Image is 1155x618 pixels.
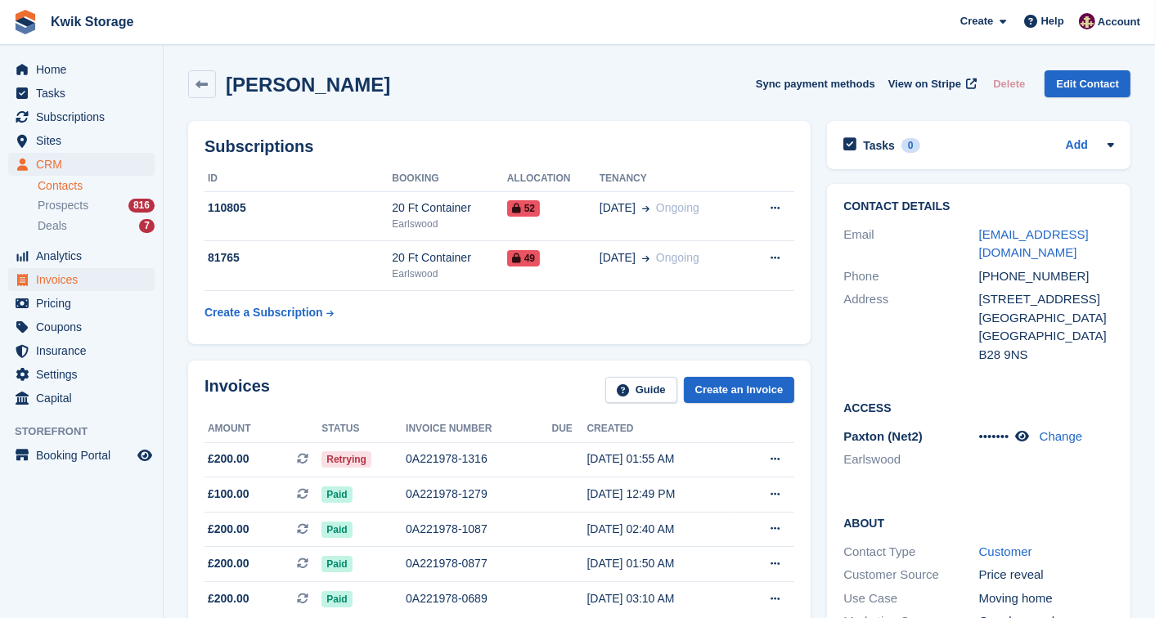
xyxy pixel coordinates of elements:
[684,377,795,404] a: Create an Invoice
[406,521,551,538] div: 0A221978-1087
[863,138,895,153] h2: Tasks
[392,199,506,217] div: 20 Ft Container
[979,227,1089,260] a: [EMAIL_ADDRESS][DOMAIN_NAME]
[38,217,155,235] a: Deals 7
[979,544,1032,558] a: Customer
[1041,13,1064,29] span: Help
[843,514,1114,531] h2: About
[204,377,270,404] h2: Invoices
[843,450,978,469] li: Earlswood
[8,105,155,128] a: menu
[979,566,1114,584] div: Price reveal
[406,590,551,607] div: 0A221978-0689
[587,450,737,468] div: [DATE] 01:55 AM
[392,266,506,281] div: Earlswood
[656,251,699,264] span: Ongoing
[406,555,551,572] div: 0A221978-0877
[979,327,1114,346] div: [GEOGRAPHIC_DATA]
[979,346,1114,365] div: B28 9NS
[36,292,134,315] span: Pricing
[843,589,978,608] div: Use Case
[507,250,540,266] span: 49
[204,166,392,192] th: ID
[8,292,155,315] a: menu
[8,316,155,338] a: menu
[600,166,744,192] th: Tenancy
[406,450,551,468] div: 0A221978-1316
[605,377,677,404] a: Guide
[843,429,923,443] span: Paxton (Net2)
[8,268,155,291] a: menu
[139,219,155,233] div: 7
[208,590,249,607] span: £200.00
[204,298,334,328] a: Create a Subscription
[600,199,636,217] span: [DATE]
[507,200,540,217] span: 52
[36,444,134,467] span: Booking Portal
[321,416,406,442] th: Status
[406,486,551,503] div: 0A221978-1279
[204,304,323,321] div: Create a Subscription
[8,129,155,152] a: menu
[38,178,155,194] a: Contacts
[135,446,155,465] a: Preview store
[208,555,249,572] span: £200.00
[756,70,875,97] button: Sync payment methods
[8,153,155,176] a: menu
[128,199,155,213] div: 816
[843,226,978,262] div: Email
[36,82,134,105] span: Tasks
[979,309,1114,328] div: [GEOGRAPHIC_DATA]
[38,198,88,213] span: Prospects
[8,363,155,386] a: menu
[38,218,67,234] span: Deals
[321,522,352,538] span: Paid
[204,137,794,156] h2: Subscriptions
[36,244,134,267] span: Analytics
[979,429,1009,443] span: •••••••
[587,590,737,607] div: [DATE] 03:10 AM
[36,268,134,291] span: Invoices
[587,555,737,572] div: [DATE] 01:50 AM
[901,138,920,153] div: 0
[979,290,1114,309] div: [STREET_ADDRESS]
[979,589,1114,608] div: Moving home
[36,387,134,410] span: Capital
[960,13,993,29] span: Create
[208,521,249,538] span: £200.00
[8,82,155,105] a: menu
[587,521,737,538] div: [DATE] 02:40 AM
[8,387,155,410] a: menu
[204,249,392,266] div: 81765
[36,339,134,362] span: Insurance
[979,267,1114,286] div: [PHONE_NUMBER]
[1066,137,1088,155] a: Add
[843,399,1114,415] h2: Access
[321,451,371,468] span: Retrying
[1098,14,1140,30] span: Account
[392,166,506,192] th: Booking
[843,290,978,364] div: Address
[843,267,978,286] div: Phone
[36,58,134,81] span: Home
[36,316,134,338] span: Coupons
[321,486,352,503] span: Paid
[888,76,961,92] span: View on Stripe
[1045,70,1130,97] a: Edit Contact
[8,244,155,267] a: menu
[44,8,140,35] a: Kwik Storage
[15,423,163,440] span: Storefront
[208,450,249,468] span: £200.00
[8,444,155,467] a: menu
[843,543,978,562] div: Contact Type
[843,566,978,584] div: Customer Source
[1040,429,1083,443] a: Change
[36,363,134,386] span: Settings
[406,416,551,442] th: Invoice number
[882,70,981,97] a: View on Stripe
[204,416,321,442] th: Amount
[587,416,737,442] th: Created
[36,153,134,176] span: CRM
[8,339,155,362] a: menu
[321,556,352,572] span: Paid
